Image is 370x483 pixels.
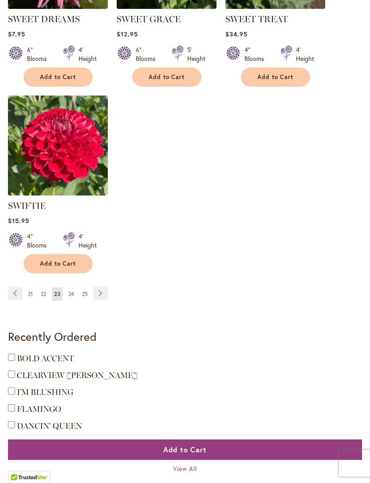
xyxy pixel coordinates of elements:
button: Add to Cart [24,255,93,274]
span: Add to Cart [40,260,76,268]
a: SWIFTIE [8,201,46,212]
span: Add to Cart [163,445,207,455]
a: SWEET TREAT [225,14,288,25]
a: 22 [39,288,48,301]
button: Add to Cart [8,440,362,460]
a: FLAMINGO [17,405,61,415]
span: 22 [41,291,46,298]
span: $7.95 [8,30,25,39]
span: Add to Cart [40,74,76,81]
span: Add to Cart [149,74,185,81]
div: 4' Height [79,232,97,250]
a: CLEARVIEW [PERSON_NAME] [17,371,138,381]
a: 21 [26,288,35,301]
a: 24 [66,288,76,301]
a: SWEET GRACE [117,14,181,25]
div: 4" Blooms [27,232,52,250]
button: Add to Cart [132,68,201,87]
div: 4' Height [79,46,97,64]
a: I’M BLUSHING [17,388,73,398]
span: 25 [82,291,88,298]
span: 21 [28,291,33,298]
a: SWIFTIE [8,189,108,198]
button: Add to Cart [24,68,93,87]
div: 4' Height [296,46,314,64]
button: Add to Cart [241,68,310,87]
iframe: Launch Accessibility Center [7,451,31,476]
span: $15.95 [8,217,29,225]
div: 4" Blooms [244,46,270,64]
div: 6" Blooms [136,46,161,64]
span: $34.95 [225,30,248,39]
a: View All [173,465,197,473]
a: SWEET TREAT [225,3,325,11]
span: Add to Cart [257,74,294,81]
a: BOLD ACCENT [17,354,74,364]
div: 5' Height [187,46,205,64]
span: $12.95 [117,30,138,39]
a: SWEET GRACE [117,3,216,11]
img: SWIFTIE [8,96,108,196]
span: 24 [68,291,74,298]
a: DANCIN' QUEEN [17,422,82,431]
div: 6" Blooms [27,46,52,64]
a: 25 [80,288,90,301]
a: SWEET DREAMS [8,3,108,11]
a: SWEET DREAMS [8,14,80,25]
strong: Recently Ordered [8,329,97,344]
span: 23 [54,291,60,298]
